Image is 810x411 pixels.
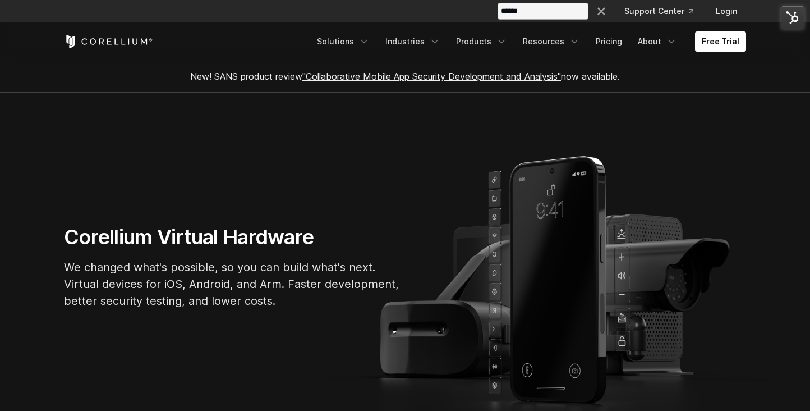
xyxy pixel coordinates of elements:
[310,31,376,52] a: Solutions
[64,225,401,250] h1: Corellium Virtual Hardware
[631,31,684,52] a: About
[64,259,401,309] p: We changed what's possible, so you can build what's next. Virtual devices for iOS, Android, and A...
[707,1,746,21] a: Login
[781,6,804,29] img: HubSpot Tools Menu Toggle
[302,71,561,82] a: "Collaborative Mobile App Security Development and Analysis"
[516,31,587,52] a: Resources
[449,31,514,52] a: Products
[379,31,447,52] a: Industries
[64,35,153,48] a: Corellium Home
[589,31,629,52] a: Pricing
[615,1,702,21] a: Support Center
[310,31,746,52] div: Navigation Menu
[596,2,607,19] div: ×
[582,1,746,21] div: Navigation Menu
[591,1,611,21] button: Search
[695,31,746,52] a: Free Trial
[190,71,620,82] span: New! SANS product review now available.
